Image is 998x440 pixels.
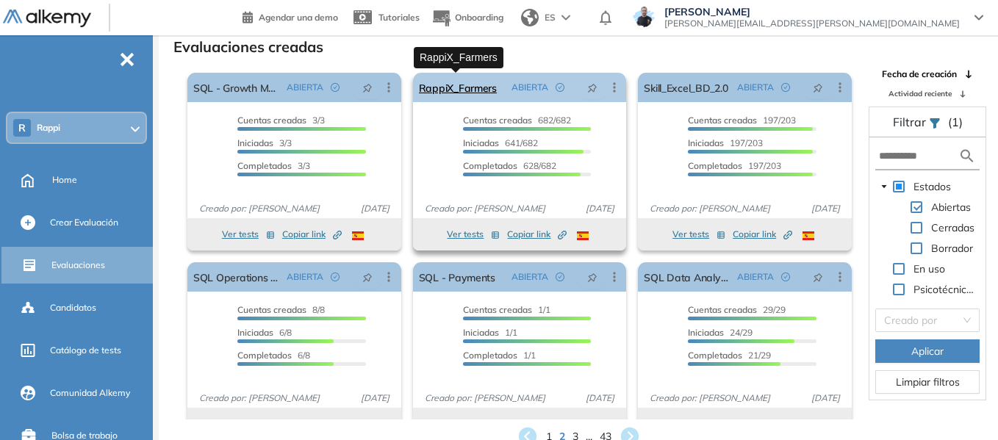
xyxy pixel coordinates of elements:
span: Copiar link [733,228,792,241]
span: Creado por: [PERSON_NAME] [193,392,326,405]
span: [DATE] [355,392,395,405]
span: 24/29 [688,327,753,338]
span: 8/8 [237,304,325,315]
span: 1/1 [463,350,536,361]
span: Cuentas creadas [463,115,532,126]
button: Ver tests [447,226,500,243]
span: Iniciadas [688,137,724,148]
img: ESP [352,231,364,240]
button: pushpin [802,265,834,289]
span: (1) [948,113,963,131]
span: Abiertas [928,198,974,216]
span: ABIERTA [287,270,323,284]
span: Abiertas [931,201,971,214]
span: Copiar link [733,417,792,430]
span: check-circle [331,83,340,92]
span: Agendar una demo [259,12,338,23]
img: arrow [561,15,570,21]
a: Agendar una demo [243,7,338,25]
a: SQL - Payments [419,262,495,292]
img: ESP [577,231,589,240]
span: Iniciadas [463,327,499,338]
span: Aplicar [911,343,944,359]
span: Tutoriales [378,12,420,23]
span: Comunidad Alkemy [50,386,130,400]
button: pushpin [351,76,384,99]
span: Limpiar filtros [896,374,960,390]
span: En uso [911,260,948,278]
span: R [18,122,26,134]
span: Completados [688,350,742,361]
button: pushpin [576,76,609,99]
span: Completados [237,350,292,361]
span: 21/29 [688,350,771,361]
span: [DATE] [580,392,620,405]
span: check-circle [781,273,790,281]
span: En uso [913,262,945,275]
span: Cuentas creadas [688,304,757,315]
span: pushpin [362,82,373,93]
span: pushpin [813,271,823,283]
span: Creado por: [PERSON_NAME] [419,392,551,405]
a: SQL Operations Analyst [193,262,281,292]
span: check-circle [331,273,340,281]
button: Copiar link [733,226,792,243]
span: check-circle [556,273,564,281]
button: Ver tests [672,226,725,243]
a: Skill_Excel_BD_2.0 [644,73,728,102]
button: pushpin [576,265,609,289]
span: 3/3 [237,115,325,126]
span: Filtrar [893,115,929,129]
span: Borrador [928,239,976,257]
button: Ver tests [672,415,725,433]
span: 1/1 [463,327,517,338]
span: Estados [911,178,954,195]
span: 1/1 [463,304,550,315]
button: Copiar link [282,415,342,433]
span: 3/3 [237,160,310,171]
button: pushpin [351,265,384,289]
span: pushpin [813,82,823,93]
span: [DATE] [355,202,395,215]
span: Onboarding [455,12,503,23]
span: Rappi [37,122,60,134]
span: check-circle [556,83,564,92]
span: [PERSON_NAME][EMAIL_ADDRESS][PERSON_NAME][DOMAIN_NAME] [664,18,960,29]
span: Iniciadas [237,327,273,338]
span: Cuentas creadas [688,115,757,126]
a: SQL Data Analyst Prueba 2 [644,262,731,292]
span: Cuentas creadas [237,304,306,315]
img: world [521,9,539,26]
span: [DATE] [805,392,846,405]
span: 6/8 [237,350,310,361]
span: check-circle [781,83,790,92]
span: 197/203 [688,160,781,171]
button: pushpin [802,76,834,99]
span: Actividad reciente [888,88,952,99]
button: Limpiar filtros [875,370,980,394]
span: Creado por: [PERSON_NAME] [193,202,326,215]
span: [DATE] [805,202,846,215]
span: Creado por: [PERSON_NAME] [419,202,551,215]
span: pushpin [587,271,597,283]
span: ABIERTA [511,81,548,94]
button: Ver tests [222,226,275,243]
span: Copiar link [282,228,342,241]
div: Widget de chat [925,369,998,440]
span: Borrador [931,242,973,255]
span: Completados [463,350,517,361]
span: Cuentas creadas [237,115,306,126]
span: ES [545,11,556,24]
img: ESP [803,231,814,240]
button: Ver tests [447,415,500,433]
span: Psicotécnicos [911,281,980,298]
span: 682/682 [463,115,571,126]
span: 197/203 [688,137,763,148]
span: [DATE] [580,202,620,215]
span: Iniciadas [688,327,724,338]
span: Cuentas creadas [463,304,532,315]
span: Estados [913,180,951,193]
span: Crear Evaluación [50,216,118,229]
span: Fecha de creación [882,68,957,81]
span: [PERSON_NAME] [664,6,960,18]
